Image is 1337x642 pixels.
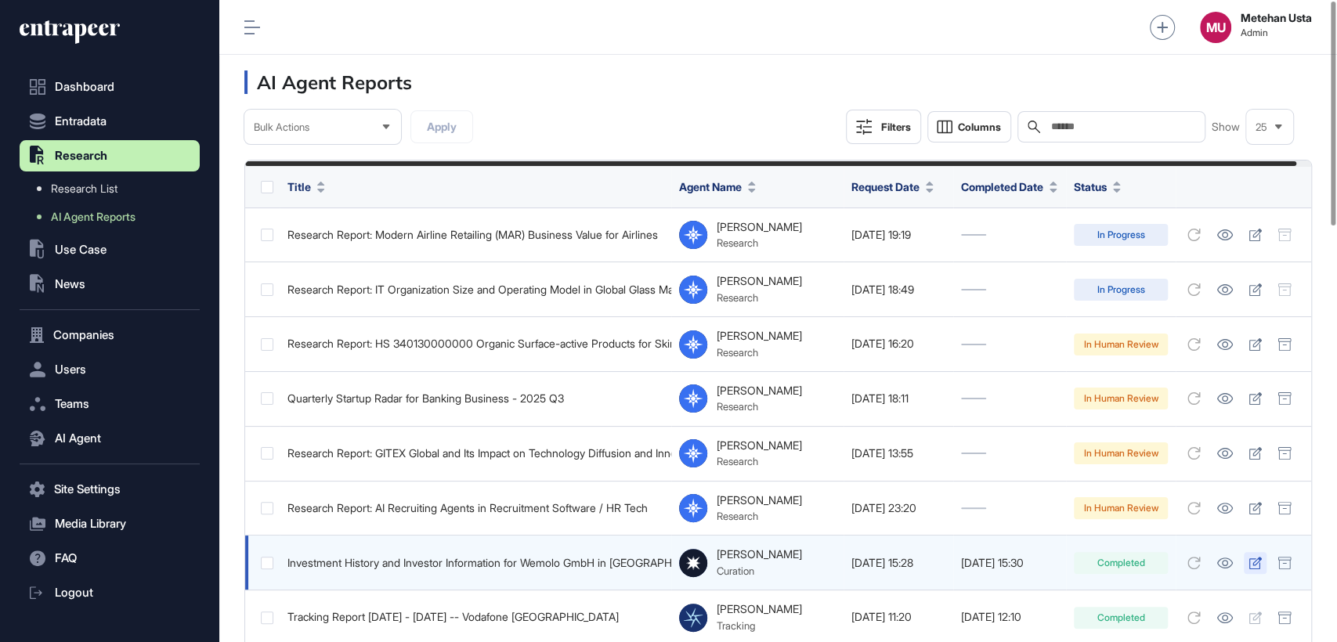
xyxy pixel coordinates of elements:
div: Research [717,455,802,467]
div: In Human Review [1074,497,1168,519]
div: Completed [1074,552,1168,574]
span: Admin [1241,27,1312,38]
div: In Progress [1074,279,1168,301]
button: FAQ [20,543,200,574]
span: Bulk Actions [254,121,309,133]
span: Logout [55,586,93,599]
button: Companies [20,319,200,351]
div: Research Report: GITEX Global and Its Impact on Technology Diffusion and Innovation [287,447,663,460]
span: Use Case [55,243,107,256]
div: Research [717,236,802,249]
div: [DATE] 18:11 [851,392,945,405]
div: Research Report: AI Recruiting Agents in Recruitment Software / HR Tech [287,502,663,514]
button: Request Date [851,179,934,195]
div: Research [717,510,802,522]
div: [DATE] 12:10 [961,611,1058,623]
div: Research Report: Modern Airline Retailing (MAR) Business Value for Airlines [287,229,663,241]
div: [DATE] 19:19 [851,229,945,241]
div: Tracking [717,619,802,632]
div: Research [717,346,802,359]
div: [PERSON_NAME] [717,384,802,397]
span: Entradata [55,115,107,128]
span: 25 [1256,121,1267,133]
div: Curation [717,564,802,577]
a: Research List [27,175,200,203]
button: Entradata [20,106,200,137]
div: Tracking Report [DATE] - [DATE] -- Vodafone [GEOGRAPHIC_DATA] [287,611,663,623]
div: [DATE] 15:30 [961,557,1058,569]
div: [PERSON_NAME] [717,275,802,287]
div: Research Report: HS 340130000000 Organic Surface-active Products for Skin Washing (liquid/cream) [287,337,663,350]
span: Research [55,150,107,162]
div: Investment History and Investor Information for Wemolo GmbH in [GEOGRAPHIC_DATA] and Parking Tech... [287,557,663,569]
span: Dashboard [55,81,114,93]
span: Title [287,179,311,195]
div: [PERSON_NAME] [717,330,802,342]
div: In Human Review [1074,388,1168,409]
span: Users [55,363,86,376]
button: Teams [20,388,200,420]
div: In Human Review [1074,442,1168,464]
span: News [55,278,85,290]
span: Agent Name [679,179,742,195]
span: Site Settings [54,483,121,496]
span: Request Date [851,179,920,195]
div: [PERSON_NAME] [717,603,802,615]
div: Completed [1074,607,1168,629]
div: Filters [881,121,911,133]
span: Show [1212,121,1240,133]
div: Research [717,400,802,413]
div: [PERSON_NAME] [717,494,802,507]
div: Quarterly Startup Radar for Banking Business - 2025 Q3 [287,392,663,405]
button: Title [287,179,325,195]
div: [PERSON_NAME] [717,548,802,561]
button: AI Agent [20,423,200,454]
div: [DATE] 15:28 [851,557,945,569]
span: Columns [958,121,1001,133]
button: Completed Date [961,179,1057,195]
a: Logout [20,577,200,608]
span: FAQ [55,552,77,564]
strong: Metehan Usta [1241,12,1312,24]
button: News [20,269,200,300]
div: In Human Review [1074,334,1168,355]
button: Columns [927,111,1011,142]
button: Site Settings [20,474,200,505]
div: [DATE] 16:20 [851,337,945,350]
button: Agent Name [679,179,756,195]
div: [DATE] 11:20 [851,611,945,623]
span: AI Agent [55,432,101,445]
button: Use Case [20,234,200,265]
div: Research [717,291,802,304]
div: [PERSON_NAME] [717,439,802,452]
h3: AI Agent Reports [244,70,412,94]
button: Media Library [20,508,200,539]
div: In Progress [1074,224,1168,246]
button: Research [20,140,200,171]
a: AI Agent Reports [27,203,200,231]
div: [DATE] 23:20 [851,502,945,514]
button: MU [1200,12,1231,43]
div: [DATE] 18:49 [851,283,945,296]
button: Filters [846,110,921,144]
span: Media Library [55,518,126,530]
div: [DATE] 13:55 [851,447,945,460]
a: Dashboard [20,71,200,103]
span: Teams [55,398,89,410]
button: Status [1074,179,1121,195]
div: [PERSON_NAME] [717,221,802,233]
div: Research Report: IT Organization Size and Operating Model in Global Glass Manufacturing [287,283,663,296]
span: Companies [53,329,114,341]
span: AI Agent Reports [51,211,136,223]
span: Completed Date [961,179,1043,195]
span: Status [1074,179,1107,195]
button: Users [20,354,200,385]
span: Research List [51,182,117,195]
